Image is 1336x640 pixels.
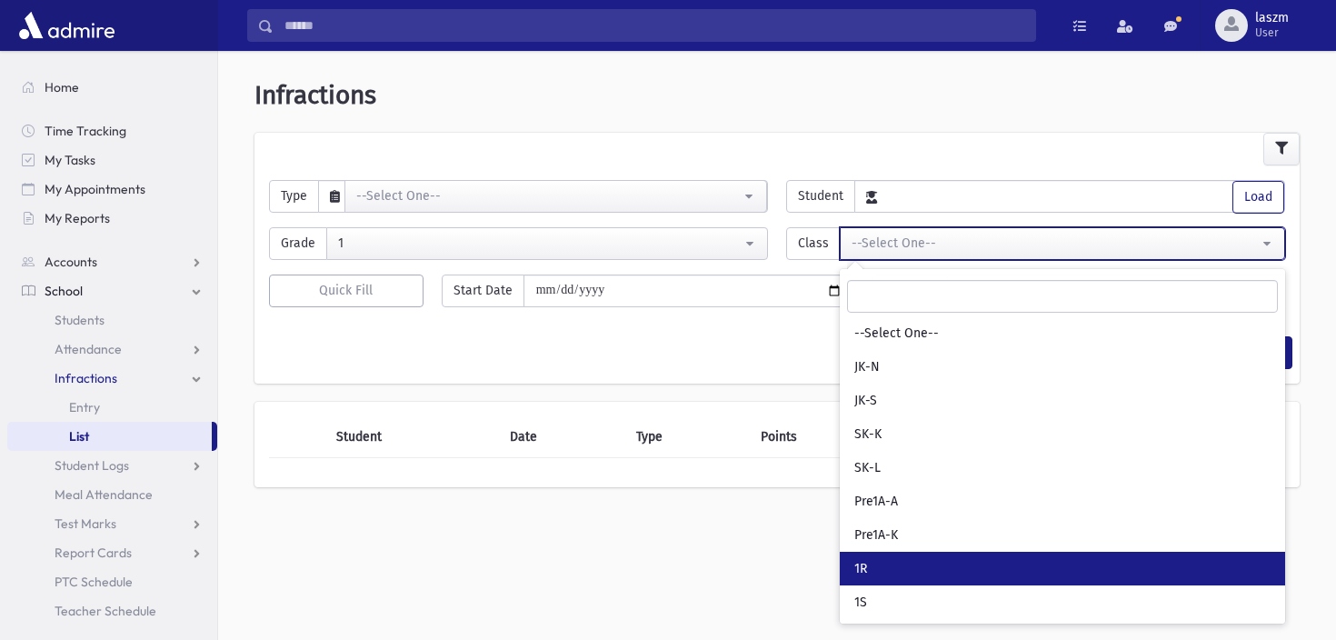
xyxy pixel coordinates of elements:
span: Infractions [55,370,117,386]
span: Test Marks [55,515,116,532]
a: PTC Schedule [7,567,217,596]
span: School [45,283,83,299]
span: Grade [269,227,327,260]
span: Students [55,312,105,328]
span: JK-N [854,358,880,376]
span: Student [786,180,855,213]
button: Quick Fill [269,275,424,307]
button: 1 [326,227,768,260]
span: Teacher Schedule [55,603,156,619]
span: 1S [854,594,867,612]
span: Accounts [45,254,97,270]
button: Load [1232,181,1284,214]
span: Pre1A-K [854,526,898,545]
span: --Select One-- [854,325,939,343]
span: SK-L [854,459,881,477]
th: Student [325,416,499,458]
span: Infractions [254,80,376,110]
span: List [69,428,89,445]
span: Report Cards [55,545,132,561]
span: PTC Schedule [55,574,133,590]
th: Date [499,416,625,458]
th: Type [625,416,750,458]
span: My Reports [45,210,110,226]
span: Start Date [442,275,524,307]
a: Test Marks [7,509,217,538]
div: --Select One-- [356,186,741,205]
a: Meal Attendance [7,480,217,509]
a: Students [7,305,217,335]
div: 1 [338,234,742,253]
span: Attendance [55,341,122,357]
img: AdmirePro [15,7,119,44]
div: Quick Fill [281,281,412,300]
span: My Tasks [45,152,95,168]
a: Home [7,73,217,102]
span: Home [45,79,79,95]
a: Attendance [7,335,217,364]
a: Student Logs [7,451,217,480]
a: School [7,276,217,305]
span: Class [786,227,841,260]
a: My Appointments [7,175,217,204]
span: Pre1A-A [854,493,898,511]
span: User [1255,25,1289,40]
span: Student Logs [55,457,129,474]
div: --Select One-- [852,234,1259,253]
button: --Select One-- [344,180,767,213]
a: Teacher Schedule [7,596,217,625]
span: My Appointments [45,181,145,197]
input: Search [847,280,1278,313]
span: Meal Attendance [55,486,153,503]
button: --Select One-- [840,227,1285,260]
span: JK-S [854,392,877,410]
a: Infractions [7,364,217,393]
a: My Reports [7,204,217,233]
a: List [7,422,212,451]
a: Accounts [7,247,217,276]
span: laszm [1255,11,1289,25]
span: 1R [854,560,867,578]
a: Report Cards [7,538,217,567]
span: Entry [69,399,100,415]
a: Time Tracking [7,116,217,145]
input: Search [274,9,1035,42]
th: Points [750,416,900,458]
a: My Tasks [7,145,217,175]
span: SK-K [854,425,882,444]
span: Type [269,180,319,213]
a: Entry [7,393,217,422]
span: Time Tracking [45,123,126,139]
